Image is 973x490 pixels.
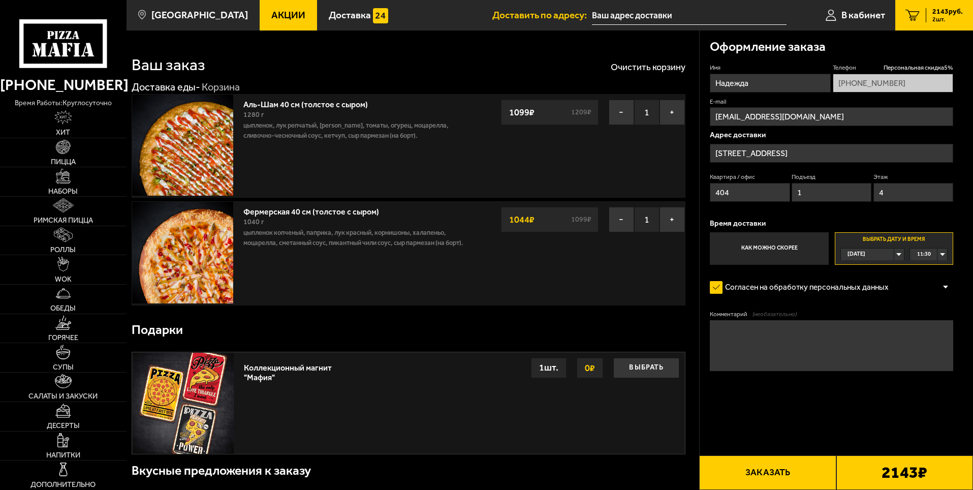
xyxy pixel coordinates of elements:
span: 1 [634,100,660,125]
label: Этаж [873,173,953,181]
input: Ваш адрес доставки [592,6,787,25]
button: − [609,207,634,232]
label: Квартира / офис [710,173,790,181]
span: Доставка [329,10,371,20]
span: Персональная скидка 5 % [884,64,953,72]
span: Напитки [46,451,80,458]
span: Обеды [50,304,76,312]
label: Выбрать дату и время [835,232,953,265]
span: [GEOGRAPHIC_DATA] [151,10,248,20]
h3: Вкусные предложения к заказу [132,465,311,477]
button: − [609,100,634,125]
label: Имя [710,64,830,72]
a: Фермерская 40 см (толстое с сыром) [243,204,389,217]
p: Адрес доставки [710,131,953,139]
p: цыпленок, лук репчатый, [PERSON_NAME], томаты, огурец, моцарелла, сливочно-чесночный соус, кетчуп... [243,120,469,141]
span: Пицца [51,158,76,165]
span: Хит [56,129,70,136]
div: Корзина [202,81,240,94]
button: + [660,207,685,232]
strong: 1044 ₽ [507,210,537,229]
span: 1 [634,207,660,232]
span: Наборы [48,188,78,195]
label: Телефон [833,64,953,72]
div: Коллекционный магнит "Мафия" [244,358,338,382]
span: Доставить по адресу: [492,10,592,20]
s: 1209 ₽ [570,109,593,116]
button: Очистить корзину [611,63,685,72]
span: Акции [271,10,305,20]
a: Коллекционный магнит "Мафия"Выбрать0₽1шт. [132,352,685,454]
span: 1040 г [243,218,264,226]
img: 15daf4d41897b9f0e9f617042186c801.svg [373,8,388,23]
a: Доставка еды- [132,81,200,93]
span: Дополнительно [30,481,96,488]
label: Как можно скорее [710,232,828,265]
p: Время доставки [710,220,953,227]
b: 2143 ₽ [882,465,927,481]
label: Подъезд [792,173,871,181]
span: [DATE] [848,249,865,260]
span: 2 шт. [932,16,963,22]
span: 1280 г [243,110,264,119]
span: 11:30 [917,249,931,260]
strong: 1099 ₽ [507,103,537,122]
a: Аль-Шам 40 см (толстое с сыром) [243,97,378,109]
span: Горячее [48,334,78,341]
s: 1099 ₽ [570,216,593,223]
span: WOK [55,275,72,283]
input: Имя [710,74,830,93]
button: Выбрать [613,358,679,378]
span: В кабинет [841,10,885,20]
span: Салаты и закуски [28,392,98,400]
span: Супы [53,363,74,371]
strong: 0 ₽ [582,358,598,378]
button: Заказать [699,455,836,490]
button: + [660,100,685,125]
input: @ [710,107,953,126]
span: 2143 руб. [932,8,963,15]
span: Роллы [50,246,76,253]
span: Римская пицца [34,217,93,224]
div: 1 шт. [531,358,567,378]
span: Десерты [47,422,80,429]
p: цыпленок копченый, паприка, лук красный, корнишоны, халапеньо, моцарелла, сметанный соус, пикантн... [243,228,469,248]
label: Согласен на обработку персональных данных [710,278,899,298]
h3: Оформление заказа [710,41,826,53]
input: +7 ( [833,74,953,93]
label: E-mail [710,98,953,106]
h3: Подарки [132,324,183,336]
span: (необязательно) [752,310,797,319]
label: Комментарий [710,310,953,319]
h1: Ваш заказ [132,57,205,73]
